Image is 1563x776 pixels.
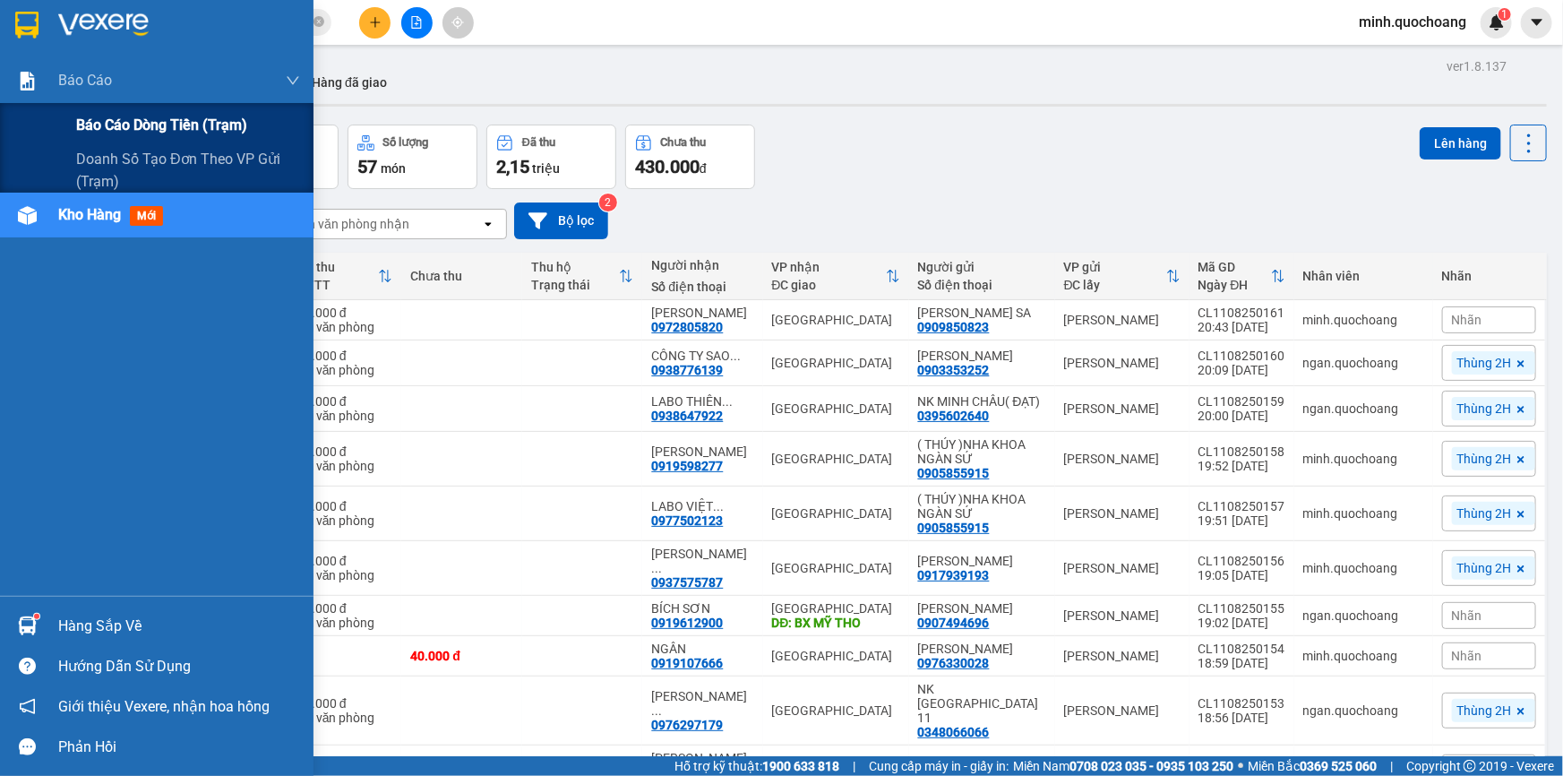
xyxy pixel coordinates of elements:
[1457,401,1512,417] span: Thùng 2H
[1064,561,1181,575] div: [PERSON_NAME]
[772,649,900,663] div: [GEOGRAPHIC_DATA]
[401,7,433,39] button: file-add
[625,125,755,189] button: Chưa thu430.000đ
[918,466,990,480] div: 0905855915
[869,756,1009,776] span: Cung cấp máy in - giấy in:
[1499,8,1511,21] sup: 1
[635,156,700,177] span: 430.000
[76,148,300,193] span: Doanh số tạo đơn theo VP gửi (trạm)
[297,554,392,568] div: 30.000 đ
[34,614,39,619] sup: 1
[1064,452,1181,466] div: [PERSON_NAME]
[763,253,909,300] th: Toggle SortBy
[918,521,990,535] div: 0905855915
[286,73,300,88] span: down
[410,649,513,663] div: 40.000 đ
[1198,656,1285,670] div: 18:59 [DATE]
[297,616,392,630] div: Tại văn phòng
[532,161,560,176] span: triệu
[1198,513,1285,528] div: 19:51 [DATE]
[1303,269,1424,283] div: Nhân viên
[661,136,707,149] div: Chưa thu
[297,409,392,423] div: Tại văn phòng
[651,363,723,377] div: 0938776139
[1198,278,1271,292] div: Ngày ĐH
[1420,127,1501,160] button: Lên hàng
[451,16,464,29] span: aim
[1198,601,1285,616] div: CL1108250155
[58,613,300,640] div: Hàng sắp về
[1489,14,1505,30] img: icon-new-feature
[130,206,163,226] span: mới
[918,278,1046,292] div: Số điện thoại
[1055,253,1189,300] th: Toggle SortBy
[1303,452,1424,466] div: minh.quochoang
[651,616,723,630] div: 0919612900
[1303,703,1424,718] div: ngan.quochoang
[1064,356,1181,370] div: [PERSON_NAME]
[918,616,990,630] div: 0907494696
[1198,696,1285,711] div: CL1108250153
[1064,260,1166,274] div: VP gửi
[1198,459,1285,473] div: 19:52 [DATE]
[1303,356,1424,370] div: ngan.quochoang
[297,61,401,104] button: Hàng đã giao
[297,320,392,334] div: Tại văn phòng
[531,278,620,292] div: Trạng thái
[481,217,495,231] svg: open
[357,156,377,177] span: 57
[772,561,900,575] div: [GEOGRAPHIC_DATA]
[1198,499,1285,513] div: CL1108250157
[1457,505,1512,522] span: Thùng 2H
[1457,703,1512,719] span: Thùng 2H
[369,16,382,29] span: plus
[15,17,43,36] span: Gửi:
[213,15,395,56] div: [GEOGRAPHIC_DATA]
[651,601,753,616] div: BÍCH SƠN
[297,394,392,409] div: 20.000 đ
[1303,649,1424,663] div: minh.quochoang
[730,349,741,363] span: ...
[15,37,201,58] div: [PERSON_NAME]
[19,738,36,755] span: message
[297,499,392,513] div: 20.000 đ
[1069,759,1233,773] strong: 0708 023 035 - 0935 103 250
[410,269,513,283] div: Chưa thu
[297,260,378,274] div: Đã thu
[1501,8,1507,21] span: 1
[1238,763,1243,770] span: ⚪️
[772,506,900,521] div: [GEOGRAPHIC_DATA]
[772,703,900,718] div: [GEOGRAPHIC_DATA]
[1198,363,1285,377] div: 20:09 [DATE]
[1452,649,1482,663] span: Nhãn
[1464,760,1476,772] span: copyright
[58,734,300,761] div: Phản hồi
[18,616,37,635] img: warehouse-icon
[297,278,378,292] div: HTTT
[918,568,990,582] div: 0917939193
[772,616,900,630] div: DĐ: BX MỸ THO
[297,568,392,582] div: Tại văn phòng
[651,547,753,575] div: NGUYỄN NGỌC THƯ
[213,56,395,77] div: TÂM
[651,349,753,363] div: CÔNG TY SAO VIỆT ( NGUYỄN THỊ CÚC )
[1064,608,1181,623] div: [PERSON_NAME]
[288,253,401,300] th: Toggle SortBy
[1300,759,1377,773] strong: 0369 525 060
[1189,253,1294,300] th: Toggle SortBy
[1390,756,1393,776] span: |
[700,161,707,176] span: đ
[772,278,886,292] div: ĐC giao
[651,718,723,732] div: 0976297179
[486,125,616,189] button: Đã thu2,15 triệu
[313,14,324,31] span: close-circle
[58,653,300,680] div: Hướng dẫn sử dụng
[918,601,1046,616] div: NGUYỄN BẢO THIỆN
[651,394,753,409] div: LABO THIÊN NHIÊN
[58,695,270,718] span: Giới thiệu Vexere, nhận hoa hồng
[1521,7,1552,39] button: caret-down
[674,756,839,776] span: Hỗ trợ kỹ thuật:
[651,689,753,718] div: NGUYỄN THANH TÙNG (LABO TUẤN ANH)
[918,363,990,377] div: 0903353252
[522,136,555,149] div: Đã thu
